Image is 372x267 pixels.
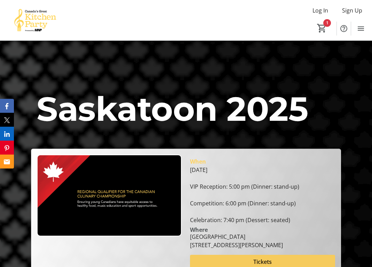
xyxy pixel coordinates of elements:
span: Sign Up [342,6,362,15]
img: Campaign CTA Media Photo [37,155,182,236]
span: Log In [312,6,328,15]
div: [STREET_ADDRESS][PERSON_NAME] [190,241,283,249]
img: Canada’s Great Kitchen Party's Logo [4,3,66,38]
button: Menu [354,22,368,36]
button: Log In [307,5,334,16]
span: Tickets [253,258,272,266]
div: [DATE] VIP Reception: 5:00 pm (Dinner: stand-up) Competition: 6:00 pm (Dinner: stand-up) Celebrat... [190,166,335,224]
div: When [190,157,206,166]
button: Cart [316,22,328,34]
button: Help [337,22,351,36]
div: Where [190,227,208,233]
span: Saskatoon 2025 [37,88,308,129]
div: [GEOGRAPHIC_DATA] [190,233,283,241]
button: Sign Up [337,5,368,16]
